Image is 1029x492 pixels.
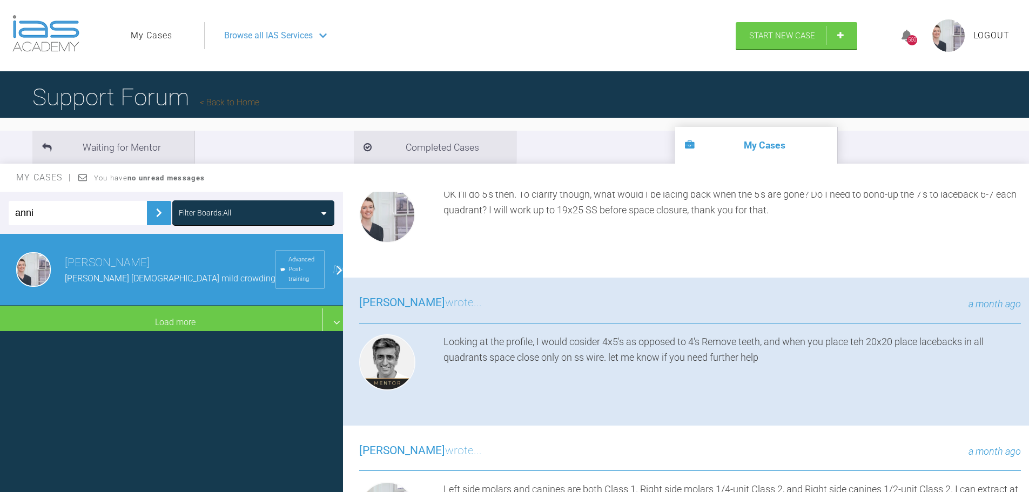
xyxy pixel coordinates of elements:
div: Looking at the profile, I would cosider 4x5's as opposed to 4's Remove teeth, and when you place ... [443,334,1021,395]
span: My Cases [16,172,72,183]
span: [PERSON_NAME] [DEMOGRAPHIC_DATA] mild crowding [65,273,275,284]
div: Filter Boards: All [179,207,231,219]
a: My Cases [131,29,172,43]
img: laura burns [16,252,51,287]
div: OK I'll do 5's then. To clarify though, what would I be lacing back when the 5's are gone? Do I n... [443,187,1021,247]
span: Browse all IAS Services [224,29,313,43]
a: Logout [973,29,1010,43]
h3: wrote... [359,442,482,460]
li: Waiting for Mentor [32,131,194,164]
strong: no unread messages [127,174,205,182]
h1: Support Forum [32,78,259,116]
div: 560 [907,35,917,45]
img: Asif Chatoo [359,334,415,390]
span: a month ago [969,446,1021,457]
h3: wrote... [359,294,482,312]
img: laura burns [359,187,415,243]
li: My Cases [675,127,837,164]
span: You have [94,174,205,182]
input: Enter Case ID or Title [9,201,147,225]
span: [PERSON_NAME] [359,296,445,309]
img: chevronRight.28bd32b0.svg [150,204,167,221]
img: profile.png [932,19,965,52]
a: Start New Case [736,22,857,49]
span: a month ago [969,298,1021,309]
h3: [PERSON_NAME] [65,254,275,272]
img: logo-light.3e3ef733.png [12,15,79,52]
span: [PERSON_NAME] [359,444,445,457]
span: [DATE] [333,264,358,274]
span: Start New Case [749,31,815,41]
a: Back to Home [200,97,259,107]
span: Advanced Post-training [288,255,320,284]
li: Completed Cases [354,131,516,164]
